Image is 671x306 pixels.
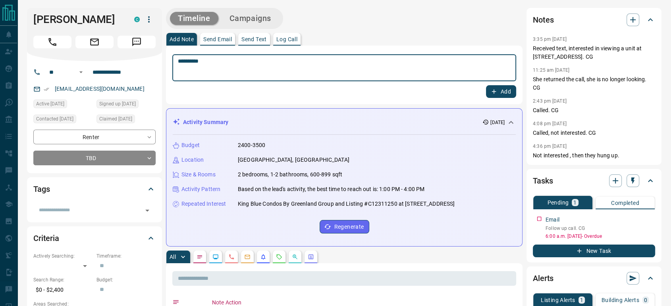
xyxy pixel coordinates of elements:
[181,200,226,208] p: Repeated Interest
[238,141,265,149] p: 2400-3500
[260,254,266,260] svg: Listing Alerts
[533,151,655,160] p: Not interested , then they hung up.
[181,141,200,149] p: Budget
[533,44,655,61] p: Received text, interested in viewing a unit at [STREET_ADDRESS]. CG
[33,151,156,165] div: TBD
[96,276,156,283] p: Budget:
[533,13,553,26] h2: Notes
[212,254,219,260] svg: Lead Browsing Activity
[580,297,583,303] p: 1
[96,252,156,260] p: Timeframe:
[76,67,86,77] button: Open
[533,121,567,126] p: 4:08 pm [DATE]
[33,252,93,260] p: Actively Searching:
[96,115,156,126] div: Wed Apr 24 2024
[36,100,64,108] span: Active [DATE]
[33,13,122,26] h1: [PERSON_NAME]
[533,75,655,92] p: She returned the call, she is no longer looking. CG
[644,297,647,303] p: 0
[547,200,569,205] p: Pending
[238,185,424,193] p: Based on the lead's activity, the best time to reach out is: 1:00 PM - 4:00 PM
[33,232,59,245] h2: Criteria
[197,254,203,260] svg: Notes
[228,254,235,260] svg: Calls
[181,170,216,179] p: Size & Rooms
[533,269,655,288] div: Alerts
[222,12,279,25] button: Campaigns
[533,106,655,115] p: Called. CG
[292,254,298,260] svg: Opportunities
[99,115,132,123] span: Claimed [DATE]
[533,129,655,137] p: Called, not interested. CG
[241,36,267,42] p: Send Text
[170,36,194,42] p: Add Note
[546,216,559,224] p: Email
[546,233,655,240] p: 6:00 a.m. [DATE] - Overdue
[44,86,49,92] svg: Email Verified
[486,85,516,98] button: Add
[36,115,73,123] span: Contacted [DATE]
[573,200,577,205] p: 1
[173,115,516,130] div: Activity Summary[DATE]
[75,36,114,48] span: Email
[533,36,567,42] p: 3:35 pm [DATE]
[320,220,369,233] button: Regenerate
[183,118,228,126] p: Activity Summary
[99,100,136,108] span: Signed up [DATE]
[118,36,156,48] span: Message
[33,229,156,248] div: Criteria
[611,200,639,206] p: Completed
[142,205,153,216] button: Open
[533,245,655,257] button: New Task
[181,185,220,193] p: Activity Pattern
[533,143,567,149] p: 4:36 pm [DATE]
[533,10,655,29] div: Notes
[276,36,297,42] p: Log Call
[134,17,140,22] div: condos.ca
[33,183,50,195] h2: Tags
[238,170,342,179] p: 2 bedrooms, 1-2 bathrooms, 600-899 sqft
[55,86,145,92] a: [EMAIL_ADDRESS][DOMAIN_NAME]
[33,283,93,296] p: $0 - $2,400
[181,156,204,164] p: Location
[33,180,156,199] div: Tags
[244,254,251,260] svg: Emails
[170,254,176,260] p: All
[541,297,575,303] p: Listing Alerts
[490,119,505,126] p: [DATE]
[33,276,93,283] p: Search Range:
[96,99,156,111] div: Wed Jun 15 2022
[33,130,156,144] div: Renter
[238,156,349,164] p: [GEOGRAPHIC_DATA], [GEOGRAPHIC_DATA]
[602,297,639,303] p: Building Alerts
[533,171,655,190] div: Tasks
[238,200,455,208] p: King Blue Condos By Greenland Group and Listing #C12311250 at [STREET_ADDRESS]
[546,225,655,232] p: Follow up call. CG
[533,67,569,73] p: 11:25 am [DATE]
[170,12,218,25] button: Timeline
[276,254,282,260] svg: Requests
[308,254,314,260] svg: Agent Actions
[533,272,553,285] h2: Alerts
[533,174,553,187] h2: Tasks
[33,99,93,111] div: Wed Aug 06 2025
[533,98,567,104] p: 2:43 pm [DATE]
[203,36,232,42] p: Send Email
[33,115,93,126] div: Sat Aug 09 2025
[33,36,71,48] span: Call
